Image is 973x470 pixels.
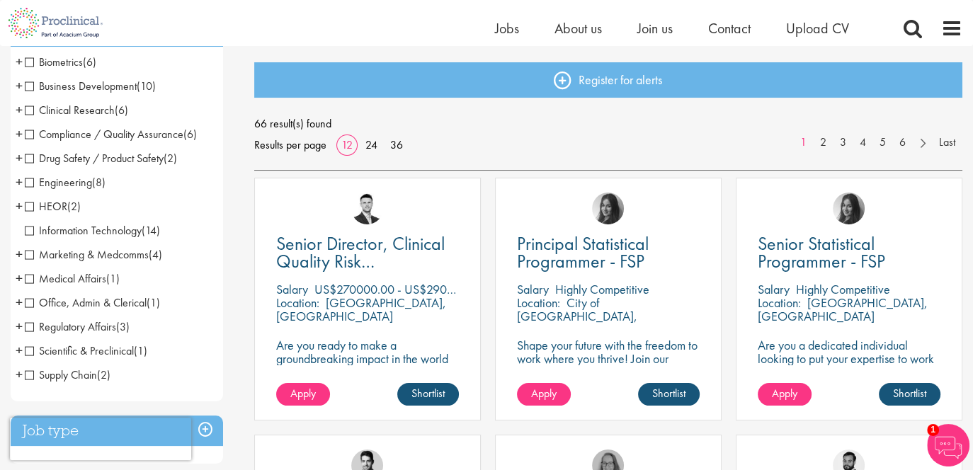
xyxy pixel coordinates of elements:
[25,79,156,93] span: Business Development
[517,383,571,406] a: Apply
[25,175,106,190] span: Engineering
[290,386,316,401] span: Apply
[16,99,23,120] span: +
[25,343,134,358] span: Scientific & Preclinical
[254,134,326,156] span: Results per page
[16,243,23,265] span: +
[25,103,128,117] span: Clinical Research
[276,383,330,406] a: Apply
[772,386,797,401] span: Apply
[25,151,164,166] span: Drug Safety / Product Safety
[786,19,849,38] a: Upload CV
[758,338,940,379] p: Are you a dedicated individual looking to put your expertise to work fully flexibly in a remote p...
[137,79,156,93] span: (10)
[142,223,160,238] span: (14)
[758,281,790,297] span: Salary
[25,175,92,190] span: Engineering
[16,292,23,313] span: +
[351,193,383,224] img: Joshua Godden
[16,123,23,144] span: +
[16,195,23,217] span: +
[276,338,459,406] p: Are you ready to make a groundbreaking impact in the world of biotechnology? Join a growing compa...
[25,319,116,334] span: Regulatory Affairs
[758,294,928,324] p: [GEOGRAPHIC_DATA], [GEOGRAPHIC_DATA]
[16,171,23,193] span: +
[360,137,382,152] a: 24
[25,223,160,238] span: Information Technology
[83,55,96,69] span: (6)
[793,134,814,151] a: 1
[758,294,801,311] span: Location:
[276,294,319,311] span: Location:
[758,231,885,273] span: Senior Statistical Programmer - FSP
[25,367,97,382] span: Supply Chain
[16,51,23,72] span: +
[164,151,177,166] span: (2)
[932,134,962,151] a: Last
[708,19,751,38] a: Contact
[11,415,223,446] h3: Job type
[25,319,130,334] span: Regulatory Affairs
[25,199,81,214] span: HEOR
[25,271,120,286] span: Medical Affairs
[397,383,459,406] a: Shortlist
[276,235,459,270] a: Senior Director, Clinical Quality Risk Management
[92,175,106,190] span: (8)
[25,199,67,214] span: HEOR
[927,424,969,466] img: Chatbot
[10,418,191,460] iframe: reCAPTCHA
[531,386,557,401] span: Apply
[147,295,160,310] span: (1)
[183,127,197,142] span: (6)
[637,19,673,38] a: Join us
[16,316,23,337] span: +
[872,134,893,151] a: 5
[16,268,23,289] span: +
[25,55,83,69] span: Biometrics
[115,103,128,117] span: (6)
[495,19,519,38] span: Jobs
[276,281,308,297] span: Salary
[276,231,445,291] span: Senior Director, Clinical Quality Risk Management
[97,367,110,382] span: (2)
[25,223,142,238] span: Information Technology
[879,383,940,406] a: Shortlist
[833,193,865,224] a: Heidi Hennigan
[134,343,147,358] span: (1)
[25,151,177,166] span: Drug Safety / Product Safety
[25,295,160,310] span: Office, Admin & Clerical
[336,137,358,152] a: 12
[554,19,602,38] a: About us
[892,134,913,151] a: 6
[16,75,23,96] span: +
[592,193,624,224] img: Heidi Hennigan
[254,113,963,134] span: 66 result(s) found
[25,295,147,310] span: Office, Admin & Clerical
[555,281,649,297] p: Highly Competitive
[25,367,110,382] span: Supply Chain
[758,383,812,406] a: Apply
[276,294,446,324] p: [GEOGRAPHIC_DATA], [GEOGRAPHIC_DATA]
[758,235,940,270] a: Senior Statistical Programmer - FSP
[517,281,549,297] span: Salary
[638,383,700,406] a: Shortlist
[25,79,137,93] span: Business Development
[25,127,197,142] span: Compliance / Quality Assurance
[385,137,408,152] a: 36
[67,199,81,214] span: (2)
[16,340,23,361] span: +
[813,134,833,151] a: 2
[25,271,106,286] span: Medical Affairs
[25,343,147,358] span: Scientific & Preclinical
[16,364,23,385] span: +
[116,319,130,334] span: (3)
[517,338,700,392] p: Shape your future with the freedom to work where you thrive! Join our pharmaceutical client with ...
[16,147,23,168] span: +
